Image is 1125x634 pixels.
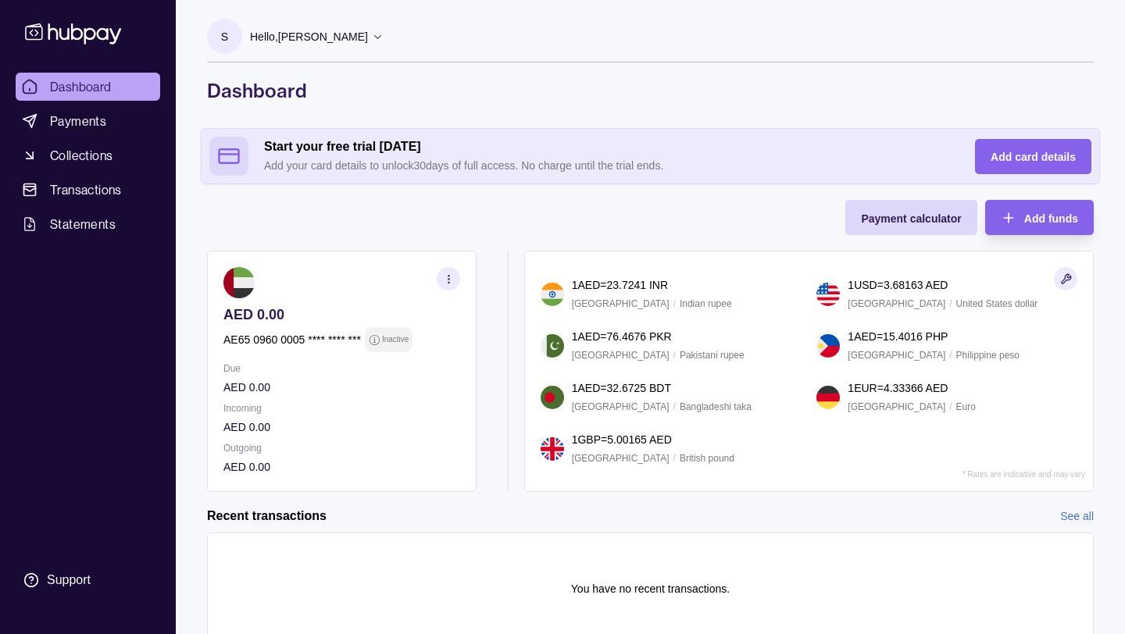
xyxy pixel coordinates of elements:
span: Payment calculator [861,212,961,225]
img: in [541,283,564,306]
p: Incoming [223,400,460,417]
a: See all [1060,508,1094,525]
p: 1 USD = 3.68163 AED [848,276,948,294]
p: 1 AED = 32.6725 BDT [572,379,671,397]
span: Transactions [50,180,122,199]
button: Add card details [975,139,1091,174]
h2: Start your free trial [DATE] [264,138,944,155]
p: S [221,28,228,45]
img: us [816,283,840,306]
button: Payment calculator [845,200,977,235]
p: [GEOGRAPHIC_DATA] [572,347,670,364]
img: pk [541,334,564,358]
p: Outgoing [223,440,460,457]
p: 1 GBP = 5.00165 AED [572,431,672,448]
p: [GEOGRAPHIC_DATA] [848,295,945,312]
span: Dashboard [50,77,112,96]
div: Support [47,572,91,589]
h2: Recent transactions [207,508,327,525]
img: ae [223,267,255,298]
span: Add funds [1024,212,1078,225]
span: Payments [50,112,106,130]
p: Hello, [PERSON_NAME] [250,28,368,45]
p: Inactive [382,331,409,348]
a: Transactions [16,176,160,204]
p: 1 AED = 76.4676 PKR [572,328,672,345]
p: / [949,347,952,364]
p: 1 AED = 15.4016 PHP [848,328,948,345]
p: 1 EUR = 4.33366 AED [848,379,948,397]
p: Bangladeshi taka [680,398,752,415]
p: AED 0.00 [223,419,460,436]
p: / [673,347,676,364]
span: Add card details [991,151,1076,163]
p: Indian rupee [680,295,732,312]
p: Due [223,360,460,377]
p: [GEOGRAPHIC_DATA] [572,398,670,415]
span: Statements [50,215,116,233]
p: 1 AED = 23.7241 INR [572,276,668,294]
a: Support [16,564,160,597]
p: [GEOGRAPHIC_DATA] [572,450,670,467]
span: Collections [50,146,112,165]
p: / [673,295,676,312]
p: Euro [956,398,976,415]
p: [GEOGRAPHIC_DATA] [848,347,945,364]
button: Add funds [985,200,1094,235]
p: / [673,398,676,415]
img: bd [541,386,564,409]
p: AED 0.00 [223,458,460,475]
a: Dashboard [16,73,160,101]
p: United States dollar [956,295,1038,312]
img: gb [541,437,564,461]
a: Statements [16,210,160,238]
h1: Dashboard [207,78,1094,103]
a: Collections [16,141,160,169]
p: You have no recent transactions. [571,580,730,597]
p: * Rates are indicative and may vary [962,470,1085,479]
p: Add your card details to unlock 30 days of full access. No charge until the trial ends. [264,157,944,174]
p: / [949,295,952,312]
p: AED 0.00 [223,379,460,396]
p: British pound [680,450,734,467]
img: ph [816,334,840,358]
img: de [816,386,840,409]
p: / [949,398,952,415]
p: / [673,450,676,467]
p: Pakistani rupee [680,347,745,364]
p: [GEOGRAPHIC_DATA] [572,295,670,312]
p: AED 0.00 [223,306,460,323]
p: Philippine peso [956,347,1020,364]
p: [GEOGRAPHIC_DATA] [848,398,945,415]
a: Payments [16,107,160,135]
